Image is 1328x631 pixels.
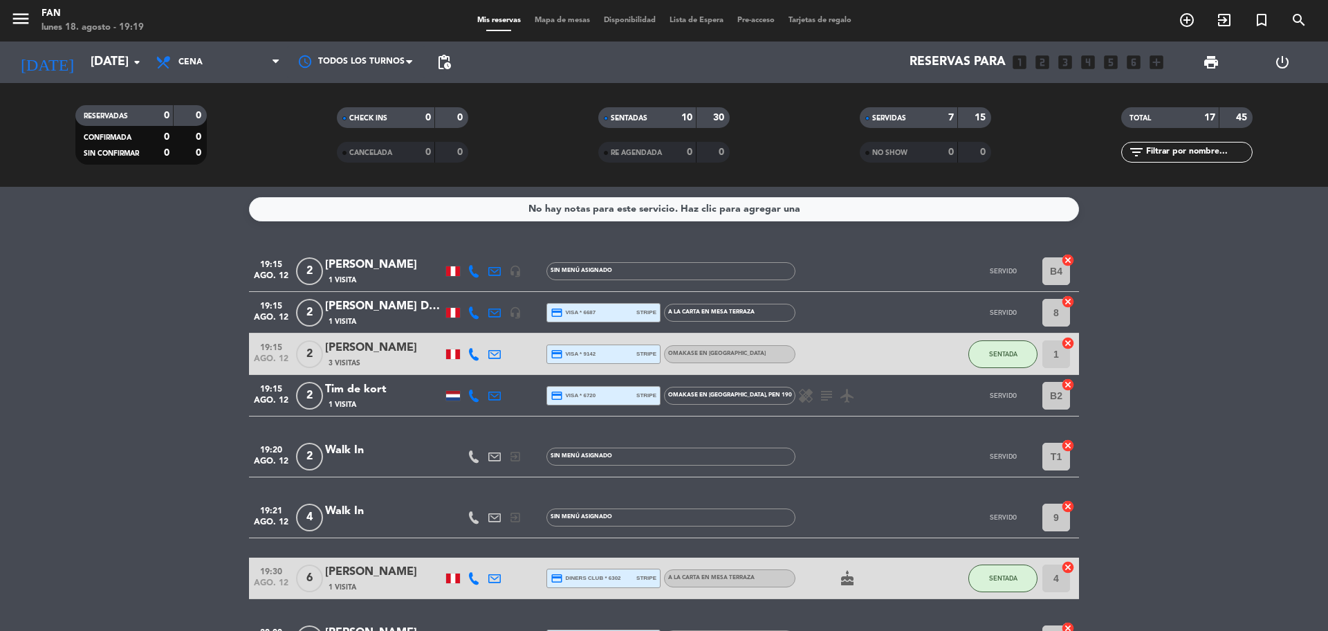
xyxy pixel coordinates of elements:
[990,267,1017,275] span: SERVIDO
[84,150,139,157] span: SIN CONFIRMAR
[1033,53,1051,71] i: looks_two
[425,147,431,157] strong: 0
[975,113,988,122] strong: 15
[254,271,288,287] span: ago. 12
[636,308,656,317] span: stripe
[818,387,835,404] i: subject
[1061,295,1075,309] i: cancel
[325,563,443,581] div: [PERSON_NAME]
[349,149,392,156] span: CANCELADA
[254,255,288,271] span: 19:15
[296,299,323,327] span: 2
[872,149,907,156] span: NO SHOW
[968,340,1037,368] button: SENTADA
[1125,53,1143,71] i: looks_6
[254,441,288,457] span: 19:20
[457,113,465,122] strong: 0
[325,502,443,520] div: Walk In
[1145,145,1252,160] input: Filtrar por nombre...
[551,514,612,520] span: Sin menú asignado
[551,348,596,360] span: visa * 9142
[551,390,596,402] span: visa * 6720
[1061,500,1075,513] i: cancel
[329,275,356,286] span: 1 Visita
[41,7,144,21] div: Fan
[766,392,792,398] span: , PEN 190
[636,349,656,358] span: stripe
[296,504,323,531] span: 4
[1056,53,1074,71] i: looks_3
[681,113,692,122] strong: 10
[611,115,647,122] span: SENTADAS
[254,380,288,396] span: 19:15
[325,339,443,357] div: [PERSON_NAME]
[254,338,288,354] span: 19:15
[254,502,288,518] span: 19:21
[839,570,856,587] i: cake
[636,574,656,583] span: stripe
[325,441,443,459] div: Walk In
[968,299,1037,327] button: SERVIDO
[687,147,692,157] strong: 0
[1061,336,1075,350] i: cancel
[990,513,1017,521] span: SERVIDO
[551,572,621,585] span: Diners Club * 6302
[910,55,1006,69] span: Reservas para
[968,504,1037,531] button: SERVIDO
[296,340,323,368] span: 2
[528,201,800,217] div: No hay notas para este servicio. Haz clic para agregar una
[968,382,1037,410] button: SERVIDO
[551,348,563,360] i: credit_card
[329,582,356,593] span: 1 Visita
[968,565,1037,592] button: SENTADA
[254,313,288,329] span: ago. 12
[296,565,323,592] span: 6
[668,575,755,580] span: A la carta en Mesa Terraza
[84,113,128,120] span: RESERVADAS
[325,381,443,399] div: Tim de kort
[349,115,387,122] span: CHECK INS
[668,309,755,315] span: A la carta en Mesa Terraza
[325,256,443,274] div: [PERSON_NAME]
[470,17,528,24] span: Mis reservas
[296,443,323,470] span: 2
[254,396,288,412] span: ago. 12
[329,316,356,327] span: 1 Visita
[719,147,727,157] strong: 0
[10,8,31,34] button: menu
[1291,12,1307,28] i: search
[551,572,563,585] i: credit_card
[839,387,856,404] i: airplanemode_active
[296,382,323,410] span: 2
[611,149,662,156] span: RE AGENDADA
[551,268,612,273] span: Sin menú asignado
[164,111,169,120] strong: 0
[551,453,612,459] span: Sin menú asignado
[296,257,323,285] span: 2
[1128,144,1145,161] i: filter_list
[989,350,1017,358] span: SENTADA
[196,148,204,158] strong: 0
[663,17,730,24] span: Lista de Espera
[1216,12,1233,28] i: exit_to_app
[325,298,443,315] div: [PERSON_NAME] De La [PERSON_NAME]
[597,17,663,24] span: Disponibilidad
[10,47,84,77] i: [DATE]
[129,54,145,71] i: arrow_drop_down
[1011,53,1029,71] i: looks_one
[1236,113,1250,122] strong: 45
[1147,53,1165,71] i: add_box
[509,307,522,319] i: headset_mic
[254,297,288,313] span: 19:15
[196,111,204,120] strong: 0
[254,354,288,370] span: ago. 12
[10,8,31,29] i: menu
[1246,42,1318,83] div: LOG OUT
[84,134,131,141] span: CONFIRMADA
[713,113,727,122] strong: 30
[990,309,1017,316] span: SERVIDO
[948,113,954,122] strong: 7
[254,563,288,578] span: 19:30
[872,115,906,122] span: SERVIDAS
[551,390,563,402] i: credit_card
